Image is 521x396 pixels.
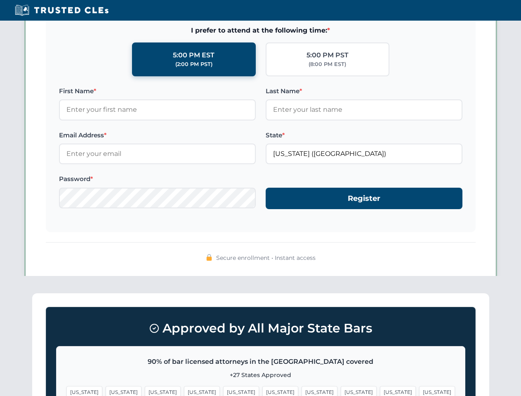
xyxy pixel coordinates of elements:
[59,99,256,120] input: Enter your first name
[66,356,455,367] p: 90% of bar licensed attorneys in the [GEOGRAPHIC_DATA] covered
[266,144,462,164] input: California (CA)
[309,60,346,68] div: (8:00 PM EST)
[175,60,212,68] div: (2:00 PM PST)
[59,86,256,96] label: First Name
[206,254,212,261] img: 🔒
[59,174,256,184] label: Password
[56,317,465,339] h3: Approved by All Major State Bars
[59,25,462,36] span: I prefer to attend at the following time:
[216,253,316,262] span: Secure enrollment • Instant access
[266,86,462,96] label: Last Name
[59,144,256,164] input: Enter your email
[266,188,462,210] button: Register
[173,50,215,61] div: 5:00 PM EST
[266,130,462,140] label: State
[12,4,111,16] img: Trusted CLEs
[266,99,462,120] input: Enter your last name
[59,130,256,140] label: Email Address
[306,50,349,61] div: 5:00 PM PST
[66,370,455,379] p: +27 States Approved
